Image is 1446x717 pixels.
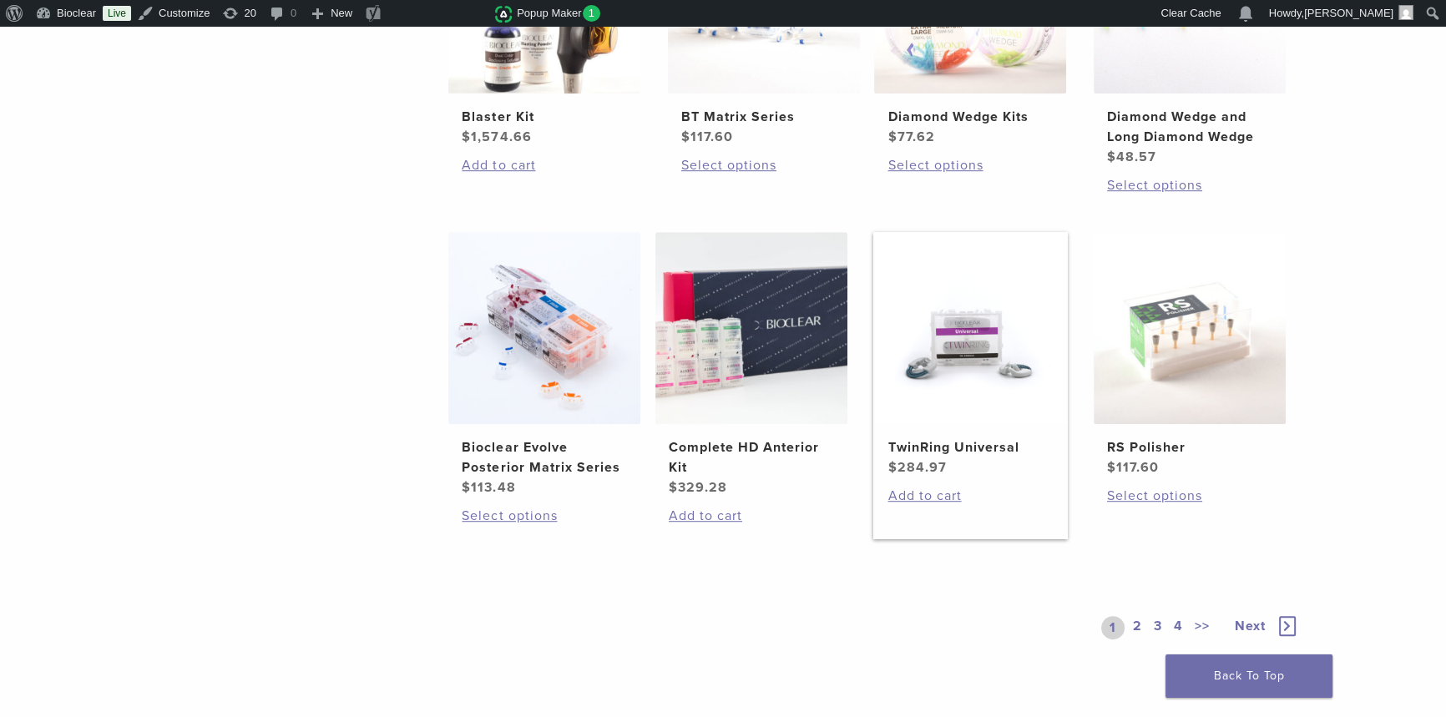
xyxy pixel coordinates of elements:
[887,459,897,476] span: $
[1107,175,1272,195] a: Select options for “Diamond Wedge and Long Diamond Wedge”
[462,479,471,496] span: $
[887,129,897,145] span: $
[669,437,834,477] h2: Complete HD Anterior Kit
[1107,107,1272,147] h2: Diamond Wedge and Long Diamond Wedge
[1304,7,1393,19] span: [PERSON_NAME]
[887,437,1053,457] h2: TwinRing Universal
[462,479,515,496] bdi: 113.48
[669,479,727,496] bdi: 329.28
[1165,654,1332,698] a: Back To Top
[448,232,640,424] img: Bioclear Evolve Posterior Matrix Series
[1094,232,1286,424] img: RS Polisher
[669,506,834,526] a: Add to cart: “Complete HD Anterior Kit”
[1150,616,1165,639] a: 3
[887,486,1053,506] a: Add to cart: “TwinRing Universal”
[1235,618,1266,634] span: Next
[1107,486,1272,506] a: Select options for “RS Polisher”
[874,232,1066,424] img: TwinRing Universal
[681,129,690,145] span: $
[887,107,1053,127] h2: Diamond Wedge Kits
[1107,149,1116,165] span: $
[103,6,131,21] a: Live
[655,232,847,424] img: Complete HD Anterior Kit
[447,232,642,497] a: Bioclear Evolve Posterior Matrix SeriesBioclear Evolve Posterior Matrix Series $113.48
[402,4,495,24] img: Views over 48 hours. Click for more Jetpack Stats.
[681,155,847,175] a: Select options for “BT Matrix Series”
[887,459,946,476] bdi: 284.97
[462,129,531,145] bdi: 1,574.66
[583,5,600,22] span: 1
[655,232,849,497] a: Complete HD Anterior KitComplete HD Anterior Kit $329.28
[462,155,627,175] a: Add to cart: “Blaster Kit”
[669,479,678,496] span: $
[462,107,627,127] h2: Blaster Kit
[1107,437,1272,457] h2: RS Polisher
[873,232,1068,477] a: TwinRing UniversalTwinRing Universal $284.97
[1107,459,1116,476] span: $
[1107,459,1159,476] bdi: 117.60
[1107,149,1156,165] bdi: 48.57
[1170,616,1186,639] a: 4
[462,129,471,145] span: $
[1093,232,1287,477] a: RS PolisherRS Polisher $117.60
[462,506,627,526] a: Select options for “Bioclear Evolve Posterior Matrix Series”
[1101,616,1125,639] a: 1
[887,129,934,145] bdi: 77.62
[462,437,627,477] h2: Bioclear Evolve Posterior Matrix Series
[1130,616,1145,639] a: 2
[681,129,733,145] bdi: 117.60
[681,107,847,127] h2: BT Matrix Series
[887,155,1053,175] a: Select options for “Diamond Wedge Kits”
[1191,616,1213,639] a: >>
